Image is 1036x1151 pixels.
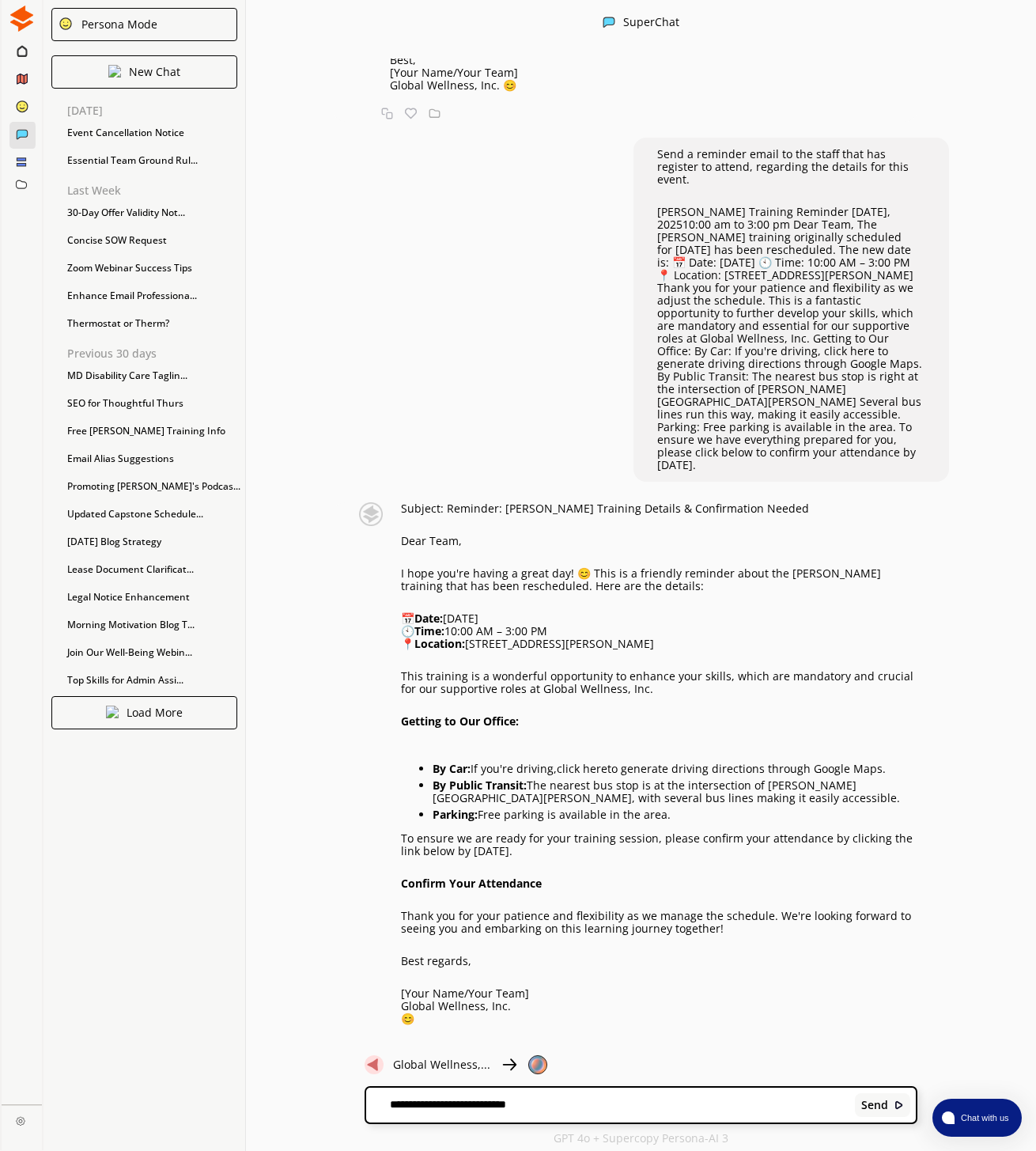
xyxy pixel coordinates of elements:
p: Last Week [67,184,245,197]
div: Thermostat or Therm? [59,312,245,335]
img: Close [894,1100,905,1111]
p: 📍 [STREET_ADDRESS][PERSON_NAME] [401,638,917,650]
strong: Location: [414,636,465,651]
div: SuperChat [623,16,679,31]
p: Load More [127,706,183,719]
div: Essential Team Ground Rul... [59,149,245,172]
p: Best regards, [401,955,917,967]
img: Close [9,6,35,32]
p: Free parking is available in the area. [433,808,917,821]
p: Dear Team, [401,535,917,547]
p: Global Wellness, Inc. 😊 [390,79,917,92]
p: [DATE] [67,104,245,117]
span: Chat with us [955,1111,1012,1124]
img: Close [16,1116,25,1126]
img: Close [59,17,73,31]
strong: Parking: [433,807,478,822]
a: Confirm Your Attendance [401,876,542,891]
img: Close [106,706,119,718]
p: I hope you're having a great day! 😊 This is a friendly reminder about the [PERSON_NAME] training ... [401,567,917,593]
p: [Your Name/Your Team] [401,987,917,1000]
strong: Time: [414,623,444,638]
a: Close [2,1105,42,1133]
p: Global Wellness,... [393,1058,490,1071]
a: click here [557,761,607,776]
strong: By Car: [433,761,471,776]
div: Lease Document Clarificat... [59,558,245,581]
p: GPT 4o + Supercopy Persona-AI 3 [554,1132,728,1145]
p: Send a reminder email to the staff that has register to attend, regarding the details for this ev... [657,148,926,186]
img: Close [603,16,615,28]
img: Close [528,1055,547,1074]
div: Join Our Well-Being Webin... [59,641,245,664]
div: Updated Capstone Schedule... [59,502,245,526]
strong: Date: [414,611,443,626]
p: New Chat [129,66,180,78]
img: Close [500,1055,519,1074]
p: The nearest bus stop is at the intersection of [PERSON_NAME][GEOGRAPHIC_DATA][PERSON_NAME], with ... [433,779,917,805]
p: Previous 30 days [67,347,245,360]
p: Thank you for your patience and flexibility as we manage the schedule. We're looking forward to s... [401,910,917,935]
div: Email Alias Suggestions [59,447,245,471]
div: Legal Notice Enhancement [59,585,245,609]
div: Top Skills for Admin Assi... [59,668,245,692]
strong: By Public Transit: [433,778,527,793]
img: Save [429,108,440,119]
img: Close [349,502,393,526]
button: atlas-launcher [932,1099,1022,1137]
p: If you're driving, to generate driving directions through Google Maps. [433,763,917,775]
div: Concise SOW Request [59,229,245,252]
img: Close [365,1055,384,1074]
div: [DATE] Blog Strategy [59,530,245,554]
p: To ensure we are ready for your training session, please confirm your attendance by clicking the ... [401,832,917,858]
div: Morning Motivation Blog T... [59,613,245,637]
div: Free [PERSON_NAME] Training Info [59,419,245,443]
div: Promoting [PERSON_NAME]'s Podcas... [59,475,245,498]
p: This training is a wonderful opportunity to enhance your skills, which are mandatory and crucial ... [401,670,917,695]
img: Favorite [405,108,417,119]
div: Zoom Webinar Success Tips [59,256,245,280]
p: 😊 [401,1013,917,1025]
p: [Your Name/Your Team] [390,66,917,79]
b: Send [861,1099,888,1111]
p: Subject: Reminder: [PERSON_NAME] Training Details & Confirmation Needed [401,502,917,515]
strong: Getting to Our Office: [401,714,519,729]
div: Persona Mode [76,18,157,31]
p: 🕙 10:00 AM – 3:00 PM [401,625,917,638]
p: Global Wellness, Inc. [401,1000,917,1013]
p: [PERSON_NAME] Training Reminder [DATE], 202510:00 am to 3:00 pm Dear Team, The [PERSON_NAME] trai... [657,206,926,471]
div: SEO for Thoughtful Thurs [59,392,245,415]
p: Best, [390,54,917,66]
p: 📅 [DATE] [401,612,917,625]
img: Copy [381,108,393,119]
div: 30-Day Offer Validity Not... [59,201,245,225]
div: Event Cancellation Notice [59,121,245,145]
div: Enhance Email Professiona... [59,284,245,308]
img: Close [108,65,121,78]
div: MD Disability Care Taglin... [59,364,245,388]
